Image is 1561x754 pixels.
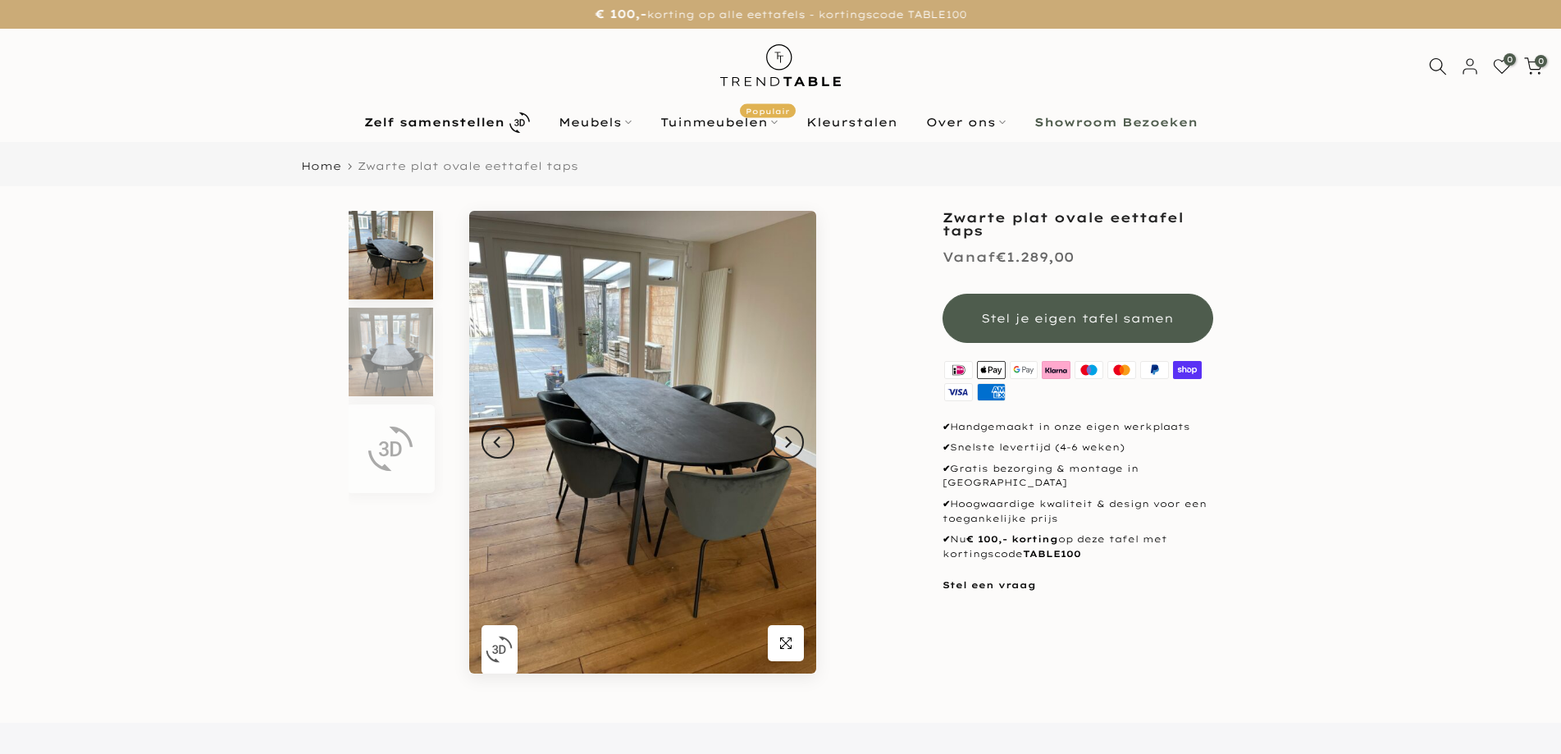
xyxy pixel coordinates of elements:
button: Stel je eigen tafel samen [943,294,1213,343]
img: shopify pay [1171,359,1203,382]
img: google pay [1007,359,1040,382]
img: visa [943,382,975,404]
p: Hoogwaardige kwaliteit & design voor een toegankelijke prijs [943,497,1213,526]
a: TuinmeubelenPopulair [646,112,792,132]
a: 0 [1493,57,1511,75]
a: Showroom Bezoeken [1020,112,1212,132]
span: 0 [1504,53,1516,66]
a: 0 [1524,57,1542,75]
strong: ✔ [943,463,950,474]
p: Gratis bezorging & montage in [GEOGRAPHIC_DATA] [943,462,1213,491]
strong: ✔ [943,533,950,545]
img: trend-table [709,29,852,102]
span: 0 [1535,55,1547,67]
p: Snelste levertijd (4-6 weken) [943,441,1213,455]
a: Meubels [544,112,646,132]
span: Zwarte plat ovale eettafel taps [358,159,578,172]
img: master [1106,359,1139,382]
b: Showroom Bezoeken [1034,117,1198,128]
iframe: toggle-frame [2,670,84,752]
img: apple pay [974,359,1007,382]
img: ideal [943,359,975,382]
a: Home [301,161,341,171]
img: 3D_icon.svg [367,426,413,472]
a: Zelf samenstellen [349,108,544,137]
img: paypal [1138,359,1171,382]
img: 3D_icon.svg [486,636,513,663]
strong: ✔ [943,421,950,432]
p: Handgemaakt in onze eigen werkplaats [943,420,1213,435]
a: Over ons [911,112,1020,132]
button: Next [771,426,804,459]
a: Stel een vraag [943,579,1036,591]
img: american express [974,382,1007,404]
img: maestro [1073,359,1106,382]
strong: TABLE100 [1023,548,1081,560]
strong: € 100,- korting [966,533,1058,545]
button: Previous [482,426,514,459]
span: Vanaf [943,249,996,265]
span: Stel je eigen tafel samen [981,311,1174,326]
span: Populair [740,104,796,118]
a: Kleurstalen [792,112,911,132]
strong: ✔ [943,498,950,510]
strong: € 100,- [595,7,646,21]
p: korting op alle eettafels - kortingscode TABLE100 [21,4,1540,25]
p: Nu op deze tafel met kortingscode [943,532,1213,561]
img: klarna [1040,359,1073,382]
div: €1.289,00 [943,245,1074,269]
strong: ✔ [943,441,950,453]
h1: Zwarte plat ovale eettafel taps [943,211,1213,237]
b: Zelf samenstellen [364,117,504,128]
